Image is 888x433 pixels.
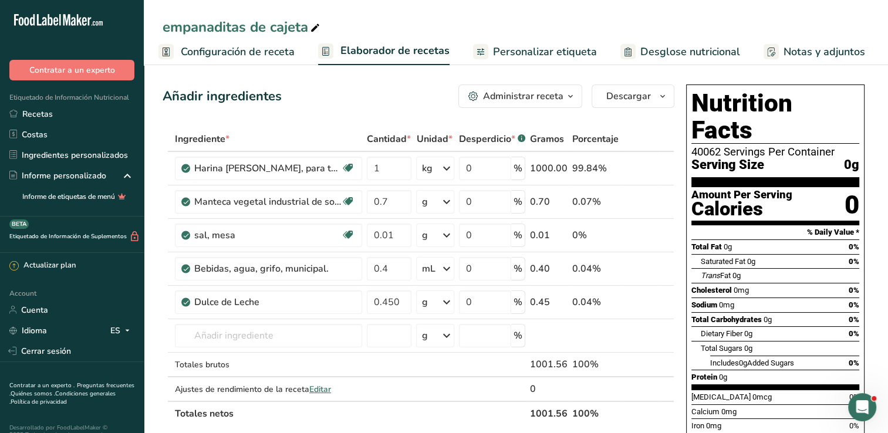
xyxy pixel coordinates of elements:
span: [MEDICAL_DATA] [691,393,751,401]
span: Elaborador de recetas [340,43,450,59]
span: 0% [849,329,859,338]
span: Fat [701,271,731,280]
div: g [421,295,427,309]
span: 0mcg [752,393,772,401]
div: kg [421,161,432,175]
div: 0.70 [530,195,568,209]
div: 1000.00 [530,161,568,175]
span: Sodium [691,300,717,309]
span: 0% [849,286,859,295]
h1: Nutrition Facts [691,90,859,144]
span: Serving Size [691,158,764,172]
span: 0g [744,329,752,338]
span: 0mg [734,286,749,295]
span: 0% [849,315,859,324]
span: Editar [309,384,331,395]
a: Desglose nutricional [620,39,740,65]
th: Totales netos [173,401,528,425]
div: 0.04% [572,295,619,309]
input: Añadir ingrediente [175,324,362,347]
div: Calories [691,201,792,218]
button: Administrar receta [458,84,582,108]
div: 0.45 [530,295,568,309]
span: Ingrediente [175,132,229,146]
span: Unidad [416,132,452,146]
div: 0 [530,382,568,396]
div: Añadir ingredientes [163,87,282,106]
section: % Daily Value * [691,225,859,239]
div: Totales brutos [175,358,362,371]
span: 0g [732,271,741,280]
span: 0g [844,158,859,172]
div: 0.04% [572,262,619,276]
div: 0.01 [530,228,568,242]
i: Trans [701,271,720,280]
div: Administrar receta [483,89,563,103]
div: sal, mesa [194,228,341,242]
span: Total Fat [691,242,722,251]
div: Informe personalizado [9,170,106,182]
span: 0% [849,421,859,430]
a: Preguntas frecuentes . [9,381,134,398]
th: 1001.56 [528,401,570,425]
span: Total Sugars [701,344,742,353]
div: g [421,329,427,343]
span: Calcium [691,407,720,416]
a: Quiénes somos . [11,390,55,398]
span: Cantidad [367,132,411,146]
div: 40062 Servings Per Container [691,146,859,158]
a: Elaborador de recetas [318,38,450,66]
span: 0g [744,344,752,353]
span: Cholesterol [691,286,732,295]
div: Amount Per Serving [691,190,792,201]
span: Saturated Fat [701,257,745,266]
span: 0g [739,358,747,367]
span: 0% [849,300,859,309]
a: Personalizar etiqueta [473,39,597,65]
span: Porcentaje [572,132,619,146]
a: Idioma [9,320,47,341]
th: 100% [570,401,621,425]
span: 0% [849,257,859,266]
div: empanaditas de cajeta [163,16,322,38]
span: Total Carbohydrates [691,315,762,324]
span: 0g [719,373,727,381]
span: Iron [691,421,704,430]
div: 0.07% [572,195,619,209]
div: mL [421,262,435,276]
div: 99.84% [572,161,619,175]
span: Dietary Fiber [701,329,742,338]
span: 0g [764,315,772,324]
div: BETA [9,219,29,229]
a: Configuración de receta [158,39,295,65]
button: Contratar a un experto [9,60,134,80]
div: 0 [845,190,859,221]
a: Contratar a un experto . [9,381,75,390]
div: 0.40 [530,262,568,276]
span: Notas y adjuntos [784,44,865,60]
div: Bebidas, agua, grifo, municipal. [194,262,341,276]
span: Personalizar etiqueta [493,44,597,60]
a: Política de privacidad [11,398,67,406]
span: Gramos [530,132,564,146]
span: 0% [849,393,859,401]
div: ES [110,323,134,337]
span: 0g [747,257,755,266]
span: Descargar [606,89,651,103]
a: Condiciones generales . [9,390,116,406]
span: 0g [724,242,732,251]
span: Protein [691,373,717,381]
div: Ajustes de rendimiento de la receta [175,383,362,395]
div: Manteca vegetal industrial de soja (parcialmente hidrogenada) para repostería y confitería. [194,195,341,209]
div: 100% [572,357,619,371]
span: 0mg [721,407,737,416]
button: Descargar [592,84,674,108]
div: 0% [572,228,619,242]
span: Configuración de receta [181,44,295,60]
div: Harina [PERSON_NAME], para todo uso, con levadura, enriquecida [194,161,341,175]
div: Actualizar plan [9,260,76,272]
span: 0mg [706,421,721,430]
div: Dulce de Leche [194,295,341,309]
div: 1001.56 [530,357,568,371]
div: g [421,195,427,209]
